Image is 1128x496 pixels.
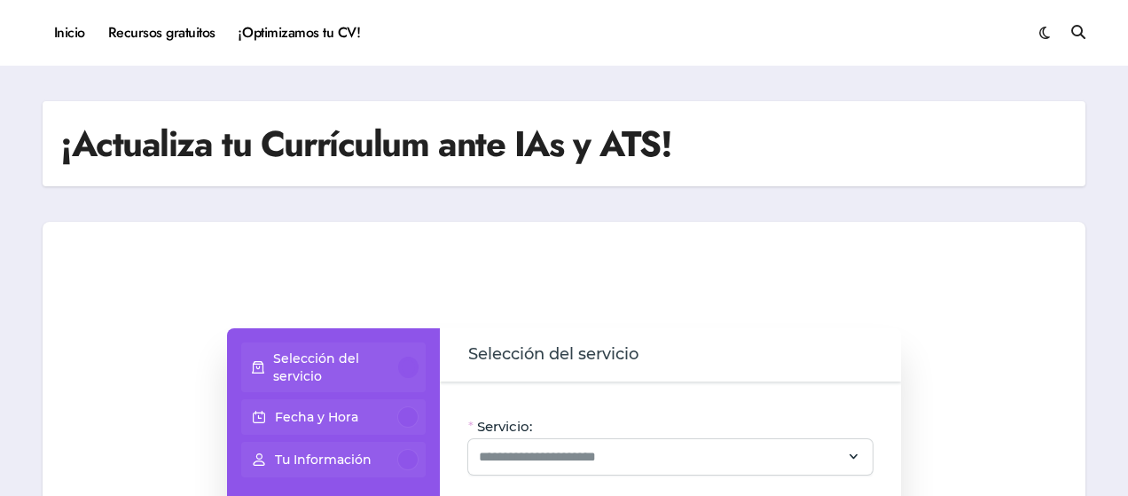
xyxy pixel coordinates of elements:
[227,9,372,57] a: ¡Optimizamos tu CV!
[275,408,358,426] p: Fecha y Hora
[97,9,227,57] a: Recursos gratuitos
[60,119,671,169] h1: ¡Actualiza tu Currículum ante IAs y ATS!
[273,350,399,385] p: Selección del servicio
[468,342,638,367] span: Selección del servicio
[43,9,97,57] a: Inicio
[275,451,372,468] p: Tu Información
[477,418,532,436] span: Servicio:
